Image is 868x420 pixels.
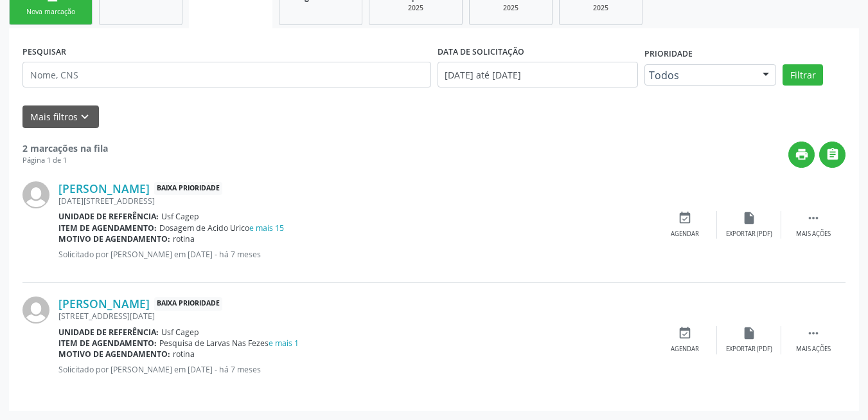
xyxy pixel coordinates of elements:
b: Item de agendamento: [58,223,157,233]
i: event_available [678,211,692,225]
span: Todos [649,69,750,82]
button: print [788,142,815,168]
div: 2025 [479,3,543,13]
span: Usf Cagep [161,211,199,222]
i:  [826,147,840,161]
b: Motivo de agendamento: [58,233,170,244]
div: 2025 [378,3,453,13]
span: Pesquisa de Larvas Nas Fezes [159,338,299,349]
label: Prioridade [644,44,693,64]
p: Solicitado por [PERSON_NAME] em [DATE] - há 7 meses [58,249,653,260]
button:  [819,142,846,168]
div: 2025 [569,3,633,13]
div: Agendar [671,345,699,354]
i: keyboard_arrow_down [78,110,92,124]
span: Baixa Prioridade [154,297,222,311]
a: e mais 1 [269,338,299,349]
div: Mais ações [796,230,831,239]
span: Baixa Prioridade [154,182,222,196]
input: Nome, CNS [22,62,431,87]
p: Solicitado por [PERSON_NAME] em [DATE] - há 7 meses [58,364,653,375]
b: Unidade de referência: [58,211,159,222]
i:  [806,211,820,225]
label: PESQUISAR [22,42,66,62]
label: DATA DE SOLICITAÇÃO [438,42,524,62]
div: Página 1 de 1 [22,155,108,166]
div: Exportar (PDF) [726,230,772,239]
i:  [806,326,820,340]
i: insert_drive_file [742,211,756,225]
div: Exportar (PDF) [726,345,772,354]
i: insert_drive_file [742,326,756,340]
b: Motivo de agendamento: [58,349,170,360]
img: img [22,297,49,324]
div: [DATE][STREET_ADDRESS] [58,196,653,206]
div: Mais ações [796,345,831,354]
div: Agendar [671,230,699,239]
input: Selecione um intervalo [438,62,639,87]
button: Mais filtroskeyboard_arrow_down [22,105,99,128]
span: rotina [173,349,195,360]
strong: 2 marcações na fila [22,142,108,154]
i: event_available [678,326,692,340]
button: Filtrar [783,64,823,86]
span: Usf Cagep [161,327,199,338]
i: print [795,147,809,161]
a: [PERSON_NAME] [58,181,150,196]
img: img [22,181,49,208]
div: [STREET_ADDRESS][DATE] [58,311,653,322]
span: Dosagem de Acido Urico [159,223,284,233]
b: Unidade de referência: [58,327,159,338]
span: rotina [173,233,195,244]
a: e mais 15 [249,223,284,233]
b: Item de agendamento: [58,338,157,349]
a: [PERSON_NAME] [58,297,150,311]
div: Nova marcação [19,7,83,17]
